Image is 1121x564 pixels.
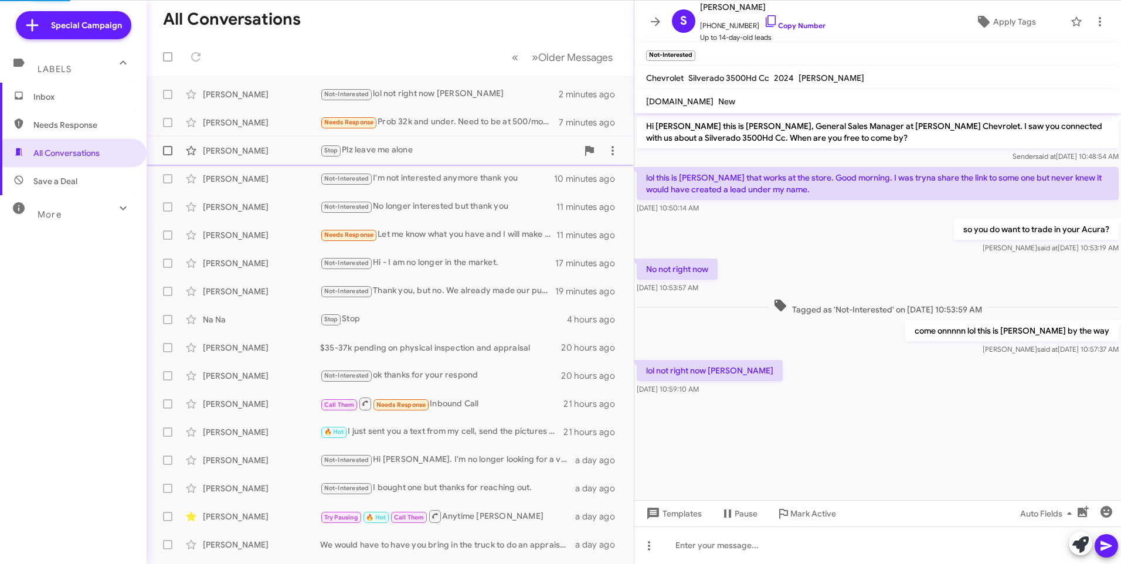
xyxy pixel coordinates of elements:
span: Call Them [394,514,424,521]
div: [PERSON_NAME] [203,173,320,185]
span: Special Campaign [51,19,122,31]
nav: Page navigation example [505,45,620,69]
span: [DATE] 10:59:10 AM [637,385,699,393]
span: Needs Response [33,119,133,131]
span: Not-Interested [324,456,369,464]
span: Call Them [324,401,355,409]
div: 20 hours ago [561,370,624,382]
span: Inbox [33,91,133,103]
div: Anytime [PERSON_NAME] [320,509,575,524]
button: Apply Tags [946,11,1065,32]
span: [DOMAIN_NAME] [646,96,714,107]
span: said at [1037,243,1058,252]
span: Not-Interested [324,175,369,182]
small: Not-Interested [646,50,695,61]
span: Not-Interested [324,259,369,267]
div: [PERSON_NAME] [203,511,320,522]
div: [PERSON_NAME] [203,117,320,128]
div: Thank you, but no. We already made our purchase. [320,284,555,298]
button: Next [525,45,620,69]
div: I just sent you a text from my cell, send the pictures to that number [320,425,563,439]
div: Prob 32k and under. Need to be at 500/month and less [320,115,559,129]
div: 11 minutes ago [556,229,624,241]
div: 4 hours ago [567,314,624,325]
div: [PERSON_NAME] [203,539,320,551]
a: Special Campaign [16,11,131,39]
div: [PERSON_NAME] [203,370,320,382]
button: Auto Fields [1011,503,1086,524]
div: $35-37k pending on physical inspection and appraisal [320,342,561,354]
span: said at [1037,345,1058,354]
div: 21 hours ago [563,398,624,410]
div: [PERSON_NAME] [203,454,320,466]
button: Templates [634,503,711,524]
div: Stop [320,312,567,326]
div: [PERSON_NAME] [203,286,320,297]
p: lol not right now [PERSON_NAME] [637,360,783,381]
div: [PERSON_NAME] [203,483,320,494]
p: come onnnnn lol this is [PERSON_NAME] by the way [905,320,1119,341]
span: Apply Tags [993,11,1036,32]
span: Stop [324,315,338,323]
div: Hi [PERSON_NAME]. I'm no longer looking for a vehicle at this time. [320,453,575,467]
button: Pause [711,503,767,524]
div: [PERSON_NAME] [203,398,320,410]
button: Previous [505,45,525,69]
span: Not-Interested [324,90,369,98]
div: No longer interested but thank you [320,200,556,213]
div: a day ago [575,539,624,551]
span: Tagged as 'Not-Interested' on [DATE] 10:53:59 AM [769,298,987,315]
span: Up to 14-day-old leads [700,32,826,43]
span: Not-Interested [324,484,369,492]
div: ok thanks for your respond [320,369,561,382]
span: Auto Fields [1020,503,1076,524]
div: We would have to have you bring in the truck to do an appraisal of the Truck, What day owrks for ... [320,539,575,551]
span: Needs Response [324,231,374,239]
span: Not-Interested [324,203,369,210]
span: More [38,209,62,220]
span: Needs Response [324,118,374,126]
div: 2 minutes ago [559,89,624,100]
div: 10 minutes ago [554,173,624,185]
span: 🔥 Hot [324,428,344,436]
span: Needs Response [376,401,426,409]
span: Chevrolet [646,73,684,83]
span: » [532,50,538,64]
span: Mark Active [790,503,836,524]
div: I bought one but thanks for reaching out. [320,481,575,495]
p: Hi [PERSON_NAME] this is [PERSON_NAME], General Sales Manager at [PERSON_NAME] Chevrolet. I saw y... [637,115,1119,148]
a: Copy Number [764,21,826,30]
div: 21 hours ago [563,426,624,438]
span: Save a Deal [33,175,77,187]
div: Let me know what you have and I will make a deal over the phone [320,228,556,242]
div: [PERSON_NAME] [203,145,320,157]
span: Not-Interested [324,372,369,379]
div: [PERSON_NAME] [203,426,320,438]
p: lol this is [PERSON_NAME] that works at the store. Good morning. I was tryna share the link to so... [637,167,1119,200]
div: I'm not interested anymore thank you [320,172,554,185]
span: Older Messages [538,51,613,64]
div: a day ago [575,511,624,522]
div: Na Na [203,314,320,325]
div: 7 minutes ago [559,117,624,128]
div: [PERSON_NAME] [203,89,320,100]
span: [PERSON_NAME] [DATE] 10:57:37 AM [983,345,1119,354]
span: Stop [324,147,338,154]
p: No not right now [637,259,718,280]
div: 17 minutes ago [555,257,624,269]
span: Try Pausing [324,514,358,521]
span: All Conversations [33,147,100,159]
span: [DATE] 10:53:57 AM [637,283,698,292]
span: Labels [38,64,72,74]
div: a day ago [575,454,624,466]
div: 20 hours ago [561,342,624,354]
div: [PERSON_NAME] [203,342,320,354]
div: Plz leave me alone [320,144,578,157]
div: 19 minutes ago [555,286,624,297]
div: Inbound Call [320,396,563,411]
span: [PERSON_NAME] [DATE] 10:53:19 AM [983,243,1119,252]
div: [PERSON_NAME] [203,229,320,241]
span: « [512,50,518,64]
span: [PHONE_NUMBER] [700,14,826,32]
p: so you do want to trade in your Acura? [954,219,1119,240]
